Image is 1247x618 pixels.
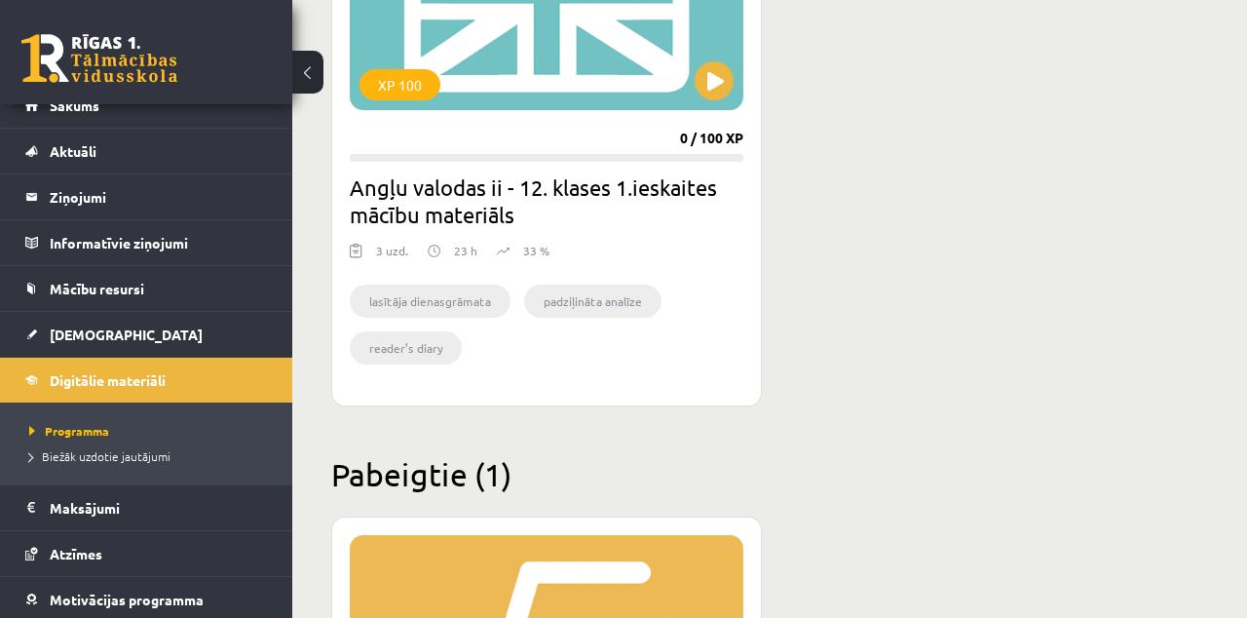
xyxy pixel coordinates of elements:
[50,371,166,389] span: Digitālie materiāli
[25,220,268,265] a: Informatīvie ziņojumi
[29,447,273,465] a: Biežāk uzdotie jautājumi
[50,326,203,343] span: [DEMOGRAPHIC_DATA]
[331,455,1208,493] h2: Pabeigtie (1)
[21,34,177,83] a: Rīgas 1. Tālmācības vidusskola
[25,266,268,311] a: Mācību resursi
[50,220,268,265] legend: Informatīvie ziņojumi
[50,142,96,160] span: Aktuāli
[25,531,268,576] a: Atzīmes
[359,69,440,100] div: XP 100
[523,242,549,259] p: 33 %
[25,485,268,530] a: Maksājumi
[350,331,462,365] li: reader’s diary
[376,242,408,271] div: 3 uzd.
[25,358,268,403] a: Digitālie materiāli
[50,545,102,562] span: Atzīmes
[50,591,204,608] span: Motivācijas programma
[50,485,268,530] legend: Maksājumi
[524,285,661,318] li: padziļināta analīze
[25,129,268,174] a: Aktuāli
[29,448,170,464] span: Biežāk uzdotie jautājumi
[350,174,743,228] h2: Angļu valodas ii - 12. klases 1.ieskaites mācību materiāls
[25,83,268,128] a: Sākums
[350,285,510,318] li: lasītāja dienasgrāmata
[29,422,273,440] a: Programma
[25,312,268,357] a: [DEMOGRAPHIC_DATA]
[50,97,99,114] span: Sākums
[50,174,268,219] legend: Ziņojumi
[454,242,477,259] p: 23 h
[50,280,144,297] span: Mācību resursi
[25,174,268,219] a: Ziņojumi
[29,423,109,439] span: Programma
